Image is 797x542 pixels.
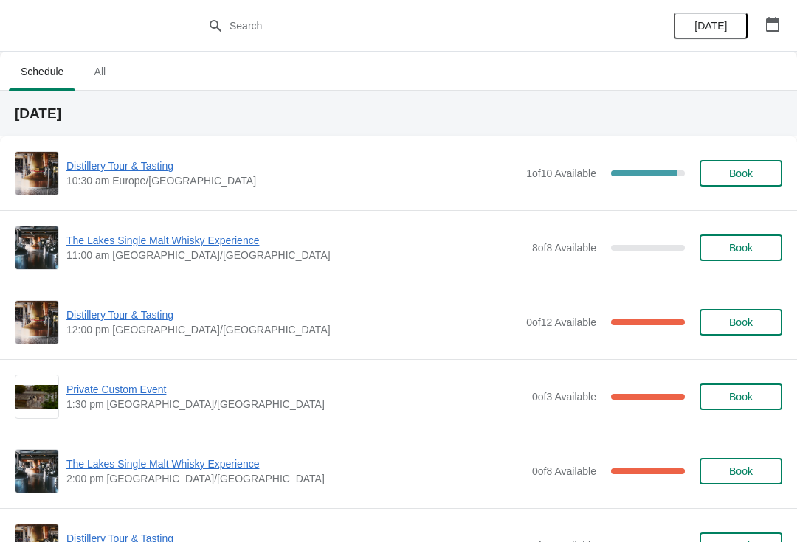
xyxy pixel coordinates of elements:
span: 11:00 am [GEOGRAPHIC_DATA]/[GEOGRAPHIC_DATA] [66,248,525,263]
span: 12:00 pm [GEOGRAPHIC_DATA]/[GEOGRAPHIC_DATA] [66,322,519,337]
span: 8 of 8 Available [532,242,596,254]
img: Distillery Tour & Tasting | | 12:00 pm Europe/London [15,301,58,344]
span: Book [729,391,753,403]
span: Book [729,465,753,477]
button: Book [700,309,782,336]
span: 1 of 10 Available [526,167,596,179]
span: 0 of 3 Available [532,391,596,403]
span: Distillery Tour & Tasting [66,159,519,173]
span: 1:30 pm [GEOGRAPHIC_DATA]/[GEOGRAPHIC_DATA] [66,397,525,411]
span: 2:00 pm [GEOGRAPHIC_DATA]/[GEOGRAPHIC_DATA] [66,471,525,486]
span: Distillery Tour & Tasting [66,308,519,322]
img: Distillery Tour & Tasting | | 10:30 am Europe/London [15,152,58,195]
span: The Lakes Single Malt Whisky Experience [66,456,525,471]
button: Book [700,160,782,187]
span: All [81,58,118,85]
span: Book [729,316,753,328]
span: 10:30 am Europe/[GEOGRAPHIC_DATA] [66,173,519,188]
button: Book [700,383,782,410]
button: Book [700,458,782,484]
span: The Lakes Single Malt Whisky Experience [66,233,525,248]
img: Private Custom Event | | 1:30 pm Europe/London [15,385,58,409]
span: Schedule [9,58,75,85]
img: The Lakes Single Malt Whisky Experience | | 2:00 pm Europe/London [15,450,58,493]
img: The Lakes Single Malt Whisky Experience | | 11:00 am Europe/London [15,226,58,269]
span: Book [729,167,753,179]
span: 0 of 12 Available [526,316,596,328]
span: [DATE] [694,20,727,32]
span: Private Custom Event [66,382,525,397]
input: Search [229,13,598,39]
button: [DATE] [674,13,748,39]
span: Book [729,242,753,254]
h2: [DATE] [15,106,782,121]
button: Book [700,234,782,261]
span: 0 of 8 Available [532,465,596,477]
